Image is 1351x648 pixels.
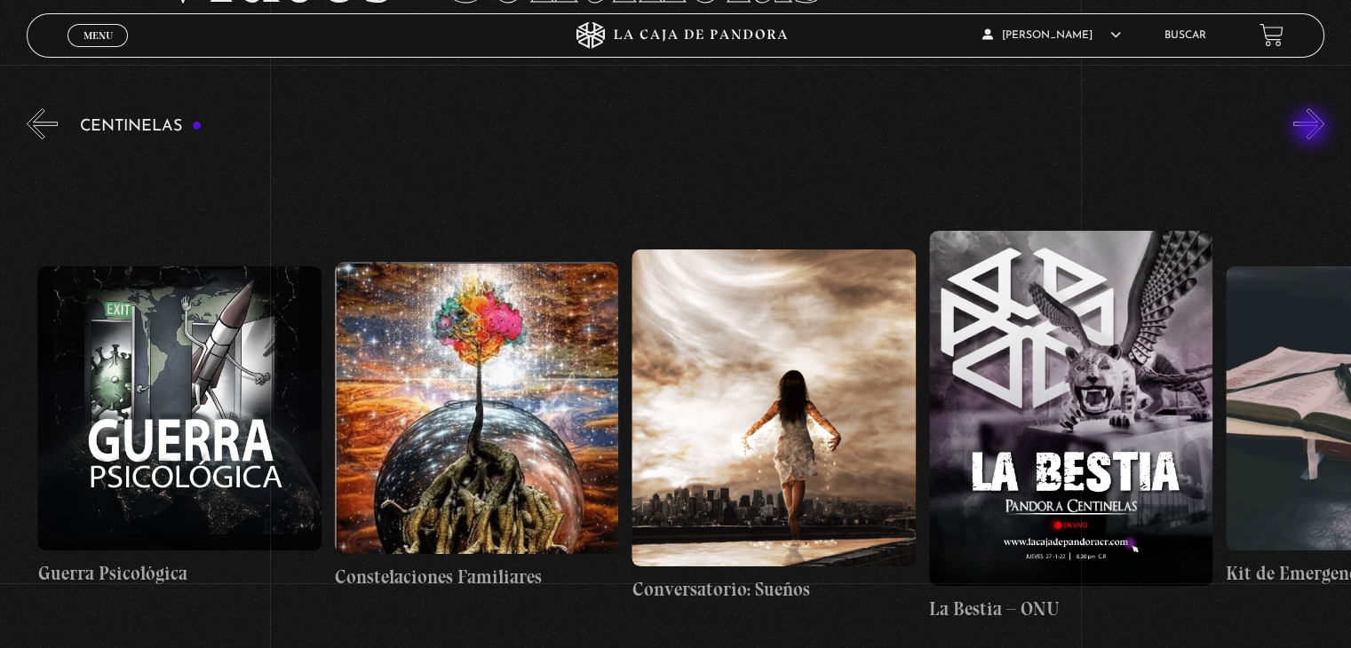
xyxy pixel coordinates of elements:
h4: La Bestia – ONU [929,595,1212,623]
h4: Conversatorio: Sueños [632,575,915,604]
h4: Constelaciones Familiares [335,563,618,591]
a: View your shopping cart [1260,23,1283,47]
h3: Centinelas [80,118,202,135]
span: Cerrar [77,44,119,57]
span: [PERSON_NAME] [982,30,1121,41]
a: Buscar [1164,30,1206,41]
span: Menu [83,30,113,41]
h4: Guerra Psicológica [37,559,321,588]
button: Next [1293,108,1324,139]
button: Previous [27,108,58,139]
